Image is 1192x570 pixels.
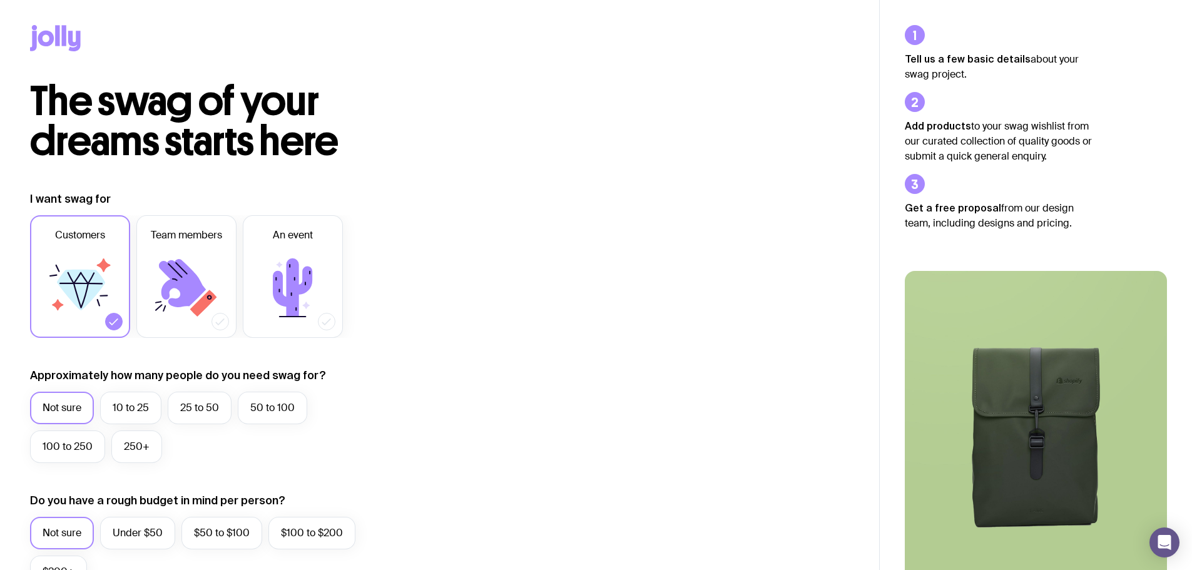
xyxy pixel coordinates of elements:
[30,430,105,463] label: 100 to 250
[905,51,1093,82] p: about your swag project.
[100,392,161,424] label: 10 to 25
[273,228,313,243] span: An event
[905,120,971,131] strong: Add products
[1149,527,1179,557] div: Open Intercom Messenger
[168,392,232,424] label: 25 to 50
[151,228,222,243] span: Team members
[30,191,111,206] label: I want swag for
[905,53,1031,64] strong: Tell us a few basic details
[111,430,162,463] label: 250+
[55,228,105,243] span: Customers
[268,517,355,549] label: $100 to $200
[905,202,1001,213] strong: Get a free proposal
[30,517,94,549] label: Not sure
[905,200,1093,231] p: from our design team, including designs and pricing.
[30,76,339,166] span: The swag of your dreams starts here
[238,392,307,424] label: 50 to 100
[30,392,94,424] label: Not sure
[100,517,175,549] label: Under $50
[905,118,1093,164] p: to your swag wishlist from our curated collection of quality goods or submit a quick general enqu...
[30,368,326,383] label: Approximately how many people do you need swag for?
[181,517,262,549] label: $50 to $100
[30,493,285,508] label: Do you have a rough budget in mind per person?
